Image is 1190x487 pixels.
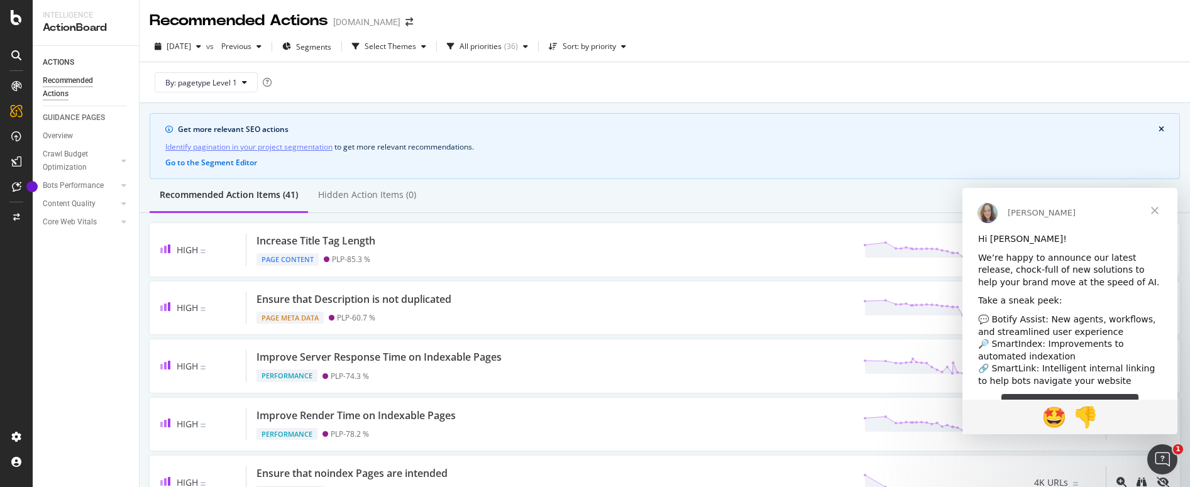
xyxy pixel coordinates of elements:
[405,18,413,26] div: arrow-right-arrow-left
[43,216,97,229] div: Core Web Vitals
[504,43,518,50] div: ( 36 )
[256,312,324,324] div: Page Meta Data
[165,158,257,167] button: Go to the Segment Editor
[177,302,198,314] span: High
[177,244,198,256] span: High
[460,43,502,50] div: All priorities
[256,428,317,440] div: Performance
[337,313,375,322] div: PLP - 60.7 %
[962,188,1177,434] iframe: Intercom live chat message
[1116,477,1127,487] div: magnifying-glass-plus
[177,360,198,372] span: High
[43,56,74,69] div: ACTIONS
[150,113,1180,179] div: info banner
[165,140,1164,153] div: to get more relevant recommendations .
[150,10,328,31] div: Recommended Actions
[216,41,251,52] span: Previous
[331,371,369,381] div: PLP - 74.3 %
[1157,477,1169,487] div: eye-slash
[1173,444,1183,454] span: 1
[43,179,118,192] a: Bots Performance
[206,41,216,52] span: vs
[1073,482,1078,486] img: Equal
[178,124,1159,135] div: Get more relevant SEO actions
[43,21,129,35] div: ActionBoard
[256,253,319,266] div: Page Content
[43,74,118,101] div: Recommended Actions
[177,418,198,430] span: High
[332,254,370,264] div: PLP - 85.3 %
[563,43,616,50] div: Sort: by priority
[165,140,333,153] a: Identify pagination in your project segmentation
[333,16,400,28] div: [DOMAIN_NAME]
[1147,444,1177,474] iframe: Intercom live chat
[201,307,206,311] img: Equal
[1155,123,1167,136] button: close banner
[43,216,118,229] a: Core Web Vitals
[43,197,118,211] a: Content Quality
[442,36,533,57] button: All priorities(36)
[150,36,206,57] button: [DATE]
[43,129,130,143] a: Overview
[201,482,206,486] img: Equal
[256,466,448,481] div: Ensure that noindex Pages are intended
[165,77,237,88] span: By: pagetype Level 1
[544,36,631,57] button: Sort: by priority
[277,36,336,57] button: Segments
[43,129,73,143] div: Overview
[331,429,369,439] div: PLP - 78.2 %
[201,424,206,427] img: Equal
[256,350,502,364] div: Improve Server Response Time on Indexable Pages
[318,189,416,201] div: Hidden Action Items (0)
[43,74,130,101] a: Recommended Actions
[365,43,416,50] div: Select Themes
[26,181,38,192] div: Tooltip anchor
[256,292,451,307] div: Ensure that Description is not duplicated
[167,41,191,52] span: 2025 Aug. 24th
[43,111,105,124] div: GUIDANCE PAGES
[43,148,109,174] div: Crawl Budget Optimization
[201,249,206,253] img: Equal
[155,72,258,92] button: By: pagetype Level 1
[201,366,206,369] img: Equal
[43,10,129,21] div: Intelligence
[256,369,317,382] div: Performance
[43,148,118,174] a: Crawl Budget Optimization
[43,197,96,211] div: Content Quality
[1137,477,1147,487] div: binoculars
[256,408,456,423] div: Improve Render Time on Indexable Pages
[43,111,130,124] a: GUIDANCE PAGES
[43,56,130,69] a: ACTIONS
[43,179,104,192] div: Bots Performance
[347,36,431,57] button: Select Themes
[256,234,375,248] div: Increase Title Tag Length
[296,41,331,52] span: Segments
[160,189,298,201] div: Recommended Action Items (41)
[216,36,267,57] button: Previous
